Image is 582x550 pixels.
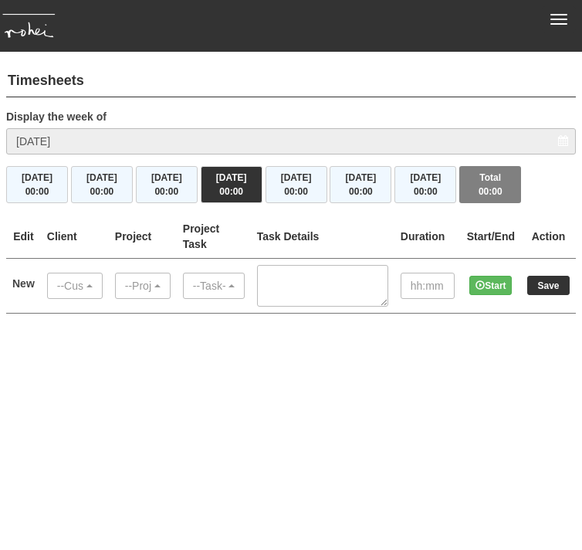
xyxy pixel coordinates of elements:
input: hh:mm [401,273,455,299]
span: 00:00 [284,186,308,197]
button: Start [469,276,512,295]
th: Task Details [251,215,394,259]
span: 00:00 [219,186,243,197]
div: --Project-- [125,278,151,294]
div: Timesheet Week Summary [6,166,576,203]
th: Client [41,215,109,259]
button: [DATE]00:00 [201,166,262,203]
button: --Task-- [183,273,245,299]
span: 00:00 [414,186,438,197]
button: [DATE]00:00 [71,166,133,203]
label: New [12,276,35,291]
span: 00:00 [479,186,502,197]
button: Total00:00 [459,166,521,203]
button: --Project-- [115,273,171,299]
button: [DATE]00:00 [266,166,327,203]
button: [DATE]00:00 [136,166,198,203]
button: [DATE]00:00 [394,166,456,203]
button: --Customer-- [47,273,103,299]
div: --Customer-- [57,278,83,294]
th: Edit [6,215,41,259]
button: [DATE]00:00 [6,166,68,203]
div: --Task-- [193,278,225,294]
th: Project [109,215,177,259]
span: 00:00 [154,186,178,197]
span: 00:00 [25,186,49,197]
th: Duration [394,215,461,259]
th: Start/End [461,215,521,259]
button: [DATE]00:00 [330,166,391,203]
label: Display the week of [6,109,107,124]
span: 00:00 [90,186,114,197]
input: Save [527,276,570,295]
span: 00:00 [349,186,373,197]
h4: Timesheets [6,66,576,97]
th: Action [521,215,576,259]
th: Project Task [177,215,251,259]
